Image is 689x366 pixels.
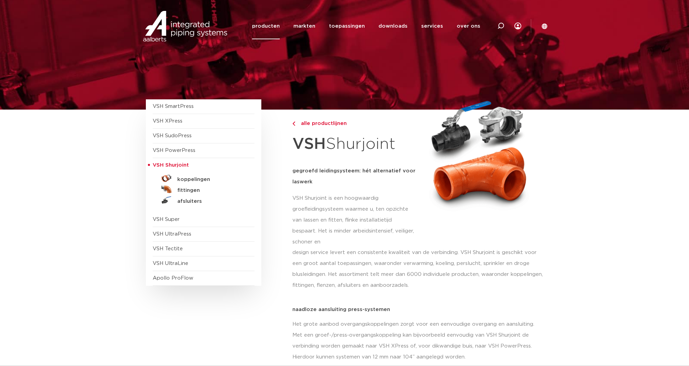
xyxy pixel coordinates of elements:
[297,121,347,126] span: alle productlijnen
[293,13,315,39] a: markten
[457,13,480,39] a: over ons
[292,247,543,291] p: design service levert een consistente kwaliteit van de verbinding. VSH Shurjoint is geschikt voor...
[292,136,326,152] strong: VSH
[153,173,254,184] a: koppelingen
[252,13,480,39] nav: Menu
[153,261,188,266] a: VSH UltraLine
[177,198,245,205] h5: afsluiters
[177,177,245,183] h5: koppelingen
[153,195,254,206] a: afsluiters
[378,13,408,39] a: downloads
[153,118,182,124] a: VSH XPress
[252,13,280,39] a: producten
[292,131,416,157] h1: Shurjoint
[292,119,416,128] a: alle productlijnen
[153,246,183,251] a: VSH Tectite
[153,184,254,195] a: fittingen
[329,13,365,39] a: toepassingen
[153,133,192,138] a: VSH SudoPress
[292,122,295,126] img: chevron-right.svg
[153,217,180,222] a: VSH Super
[292,193,416,248] p: VSH Shurjoint is een hoogwaardig groefleidingsysteem waarmee u, ten opzichte van lassen en fitten...
[292,307,543,312] p: naadloze aansluiting press-systemen
[153,231,191,237] a: VSH UltraPress
[421,13,443,39] a: services
[153,104,194,109] a: VSH SmartPress
[153,276,193,281] a: Apollo ProFlow
[153,148,195,153] a: VSH PowerPress
[153,163,189,168] span: VSH Shurjoint
[177,187,245,194] h5: fittingen
[292,319,543,363] p: Het grote aanbod overgangskoppelingen zorgt voor een eenvoudige overgang en aansluiting. Met een ...
[292,166,416,187] h5: gegroefd leidingsysteem: hét alternatief voor laswerk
